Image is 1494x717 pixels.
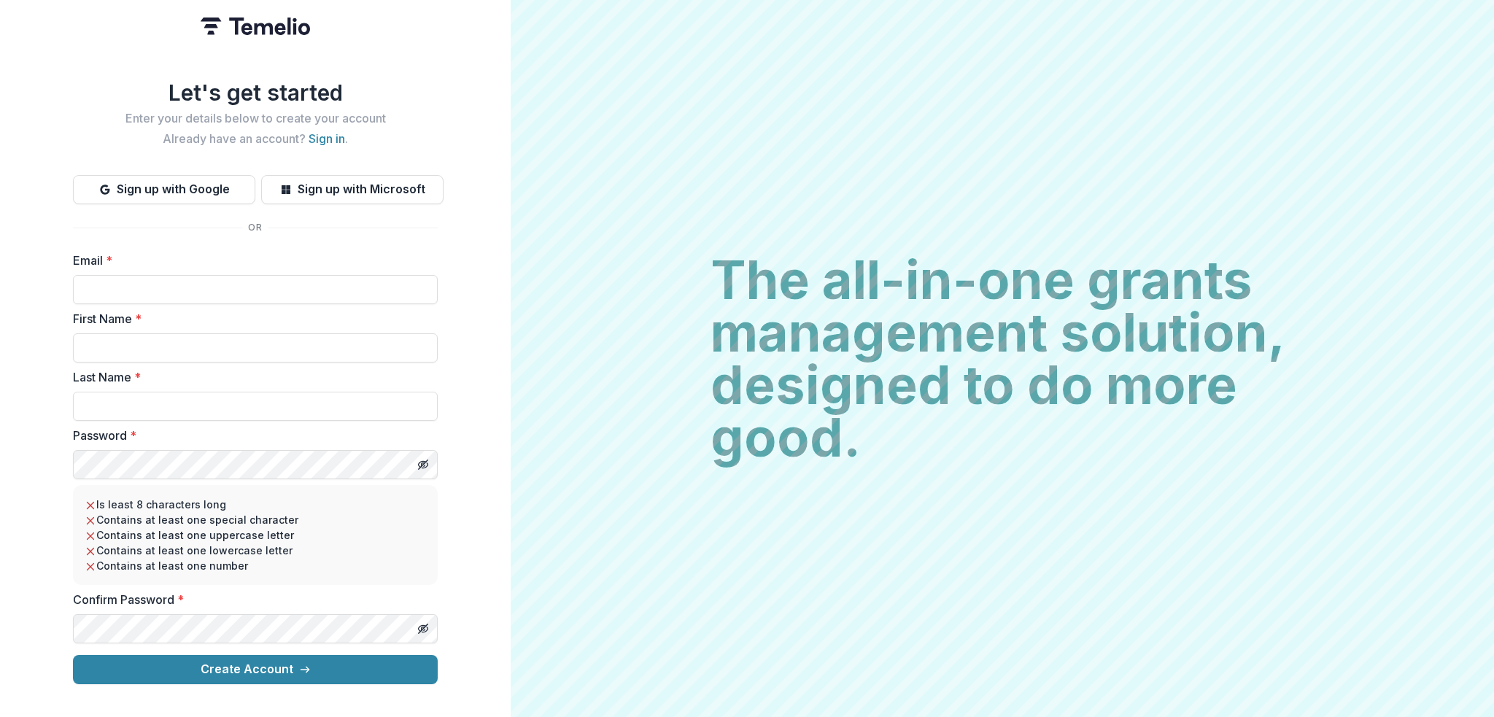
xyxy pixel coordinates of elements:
[411,453,435,476] button: Toggle password visibility
[309,131,345,146] a: Sign in
[73,80,438,106] h1: Let's get started
[85,497,426,512] li: Is least 8 characters long
[85,527,426,543] li: Contains at least one uppercase letter
[261,175,444,204] button: Sign up with Microsoft
[73,368,429,386] label: Last Name
[85,543,426,558] li: Contains at least one lowercase letter
[73,175,255,204] button: Sign up with Google
[73,112,438,125] h2: Enter your details below to create your account
[73,591,429,608] label: Confirm Password
[85,558,426,573] li: Contains at least one number
[73,310,429,328] label: First Name
[201,18,310,35] img: Temelio
[85,512,426,527] li: Contains at least one special character
[73,655,438,684] button: Create Account
[411,617,435,640] button: Toggle password visibility
[73,427,429,444] label: Password
[73,132,438,146] h2: Already have an account? .
[73,252,429,269] label: Email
